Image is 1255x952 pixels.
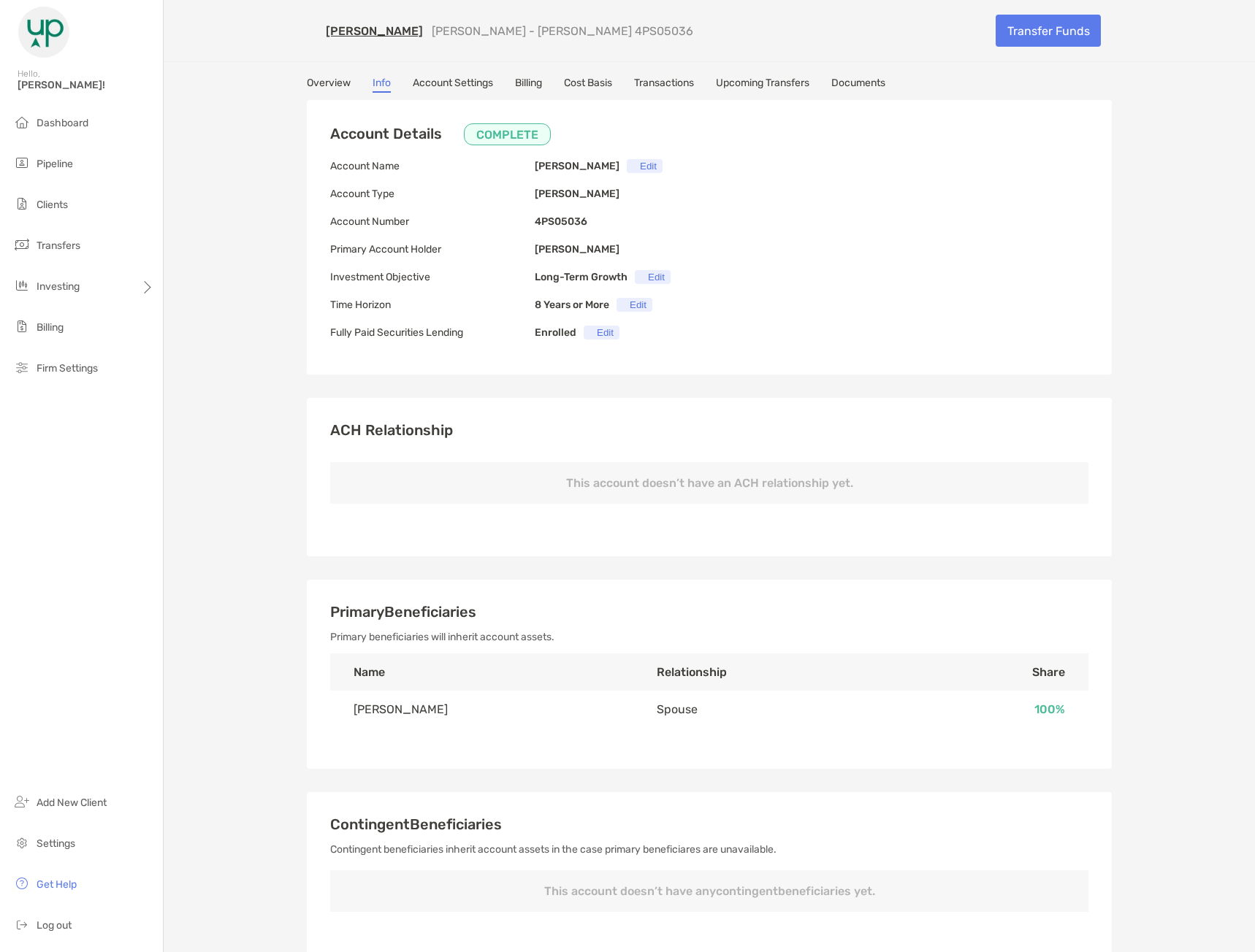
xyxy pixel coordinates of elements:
[13,875,31,892] img: get-help icon
[584,326,619,339] button: Edit
[904,691,1088,728] td: 100 %
[37,280,80,293] span: Investing
[535,188,619,200] b: [PERSON_NAME]
[413,77,493,93] a: Account Settings
[515,77,542,93] a: Billing
[617,298,652,312] button: Edit
[13,318,31,335] img: billing icon
[996,15,1101,47] a: Transfer Funds
[330,185,535,203] p: Account Type
[535,271,627,283] b: Long-Term Growth
[330,691,633,728] td: [PERSON_NAME]
[37,362,98,375] span: Firm Settings
[330,296,535,314] p: Time Horizon
[633,691,904,728] td: Spouse
[330,123,551,145] h3: Account Details
[904,653,1088,691] th: Share
[535,215,587,228] b: 4PS05036
[373,77,391,93] a: Info
[330,157,535,175] p: Account Name
[330,840,1088,859] p: Contingent beneficiaries inherit account assets in the case primary beneficiares are unavailable.
[330,212,535,231] p: Account Number
[633,653,904,691] th: Relationship
[37,239,80,252] span: Transfers
[432,24,693,38] p: [PERSON_NAME] - [PERSON_NAME] 4PS05036
[330,323,535,342] p: Fully Paid Securities Lending
[13,236,31,253] img: transfers icon
[330,870,1088,912] p: This account doesn’t have any contingent beneficiaries yet.
[330,628,1088,646] p: Primary beneficiaries will inherit account assets.
[635,270,671,284] button: Edit
[535,299,609,311] b: 8 Years or More
[326,24,423,38] a: [PERSON_NAME]
[330,653,633,691] th: Name
[13,195,31,212] img: clients icon
[37,117,88,129] span: Dashboard
[37,837,75,850] span: Settings
[535,243,619,256] b: [PERSON_NAME]
[37,796,107,809] span: Add New Client
[18,79,154,91] span: [PERSON_NAME]!
[18,6,70,58] img: Zoe Logo
[13,113,31,131] img: dashboard icon
[13,277,31,294] img: investing icon
[13,154,31,172] img: pipeline icon
[37,919,72,932] span: Log out
[330,603,476,621] span: Primary Beneficiaries
[627,159,663,173] button: Edit
[716,77,809,93] a: Upcoming Transfers
[330,815,502,833] span: Contingent Beneficiaries
[831,77,885,93] a: Documents
[330,240,535,258] p: Primary Account Holder
[535,160,619,172] b: [PERSON_NAME]
[330,462,1088,504] p: This account doesn’t have an ACH relationship yet.
[37,878,77,891] span: Get Help
[13,793,31,810] img: add_new_client icon
[476,126,538,144] p: COMPLETE
[634,77,694,93] a: Transactions
[37,321,64,334] span: Billing
[13,834,31,851] img: settings icon
[37,199,68,211] span: Clients
[330,421,1088,439] h3: ACH Relationship
[13,915,31,933] img: logout icon
[535,326,576,339] b: Enrolled
[307,77,351,93] a: Overview
[330,268,535,286] p: Investment Objective
[37,158,73,170] span: Pipeline
[564,77,612,93] a: Cost Basis
[13,358,31,376] img: firm-settings icon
